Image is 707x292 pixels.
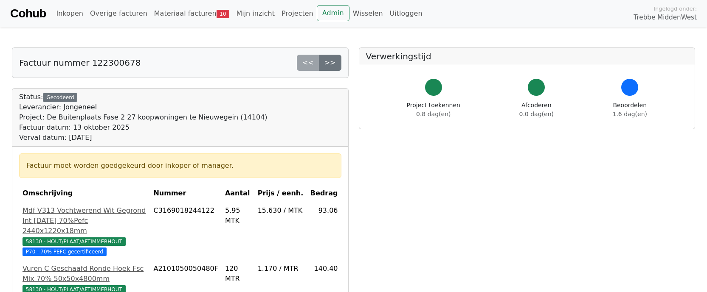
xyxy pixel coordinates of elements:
[278,5,317,22] a: Projecten
[407,101,460,119] div: Project toekennen
[10,3,46,24] a: Cohub
[151,5,233,22] a: Materiaal facturen10
[319,55,341,71] a: >>
[19,122,268,133] div: Factuur datum: 13 oktober 2025
[386,5,426,22] a: Uitloggen
[519,111,554,117] span: 0.0 dag(en)
[87,5,151,22] a: Overige facturen
[23,206,146,236] div: Mdf V313 Vochtwerend Wit Gegrond Int [DATE] 70%Pefc 2440x1220x18mm
[19,133,268,143] div: Verval datum: [DATE]
[217,10,230,18] span: 10
[19,185,150,202] th: Omschrijving
[634,13,697,22] span: Trebbe MiddenWest
[653,5,697,13] span: Ingelogd onder:
[43,93,77,102] div: Gecodeerd
[150,202,221,260] td: C3169018244122
[19,92,268,143] div: Status:
[23,264,146,284] div: Vuren C Geschaafd Ronde Hoek Fsc Mix 70% 50x50x4800mm
[317,5,349,21] a: Admin
[222,185,254,202] th: Aantal
[349,5,386,22] a: Wisselen
[254,185,307,202] th: Prijs / eenh.
[519,101,554,119] div: Afcoderen
[613,101,647,119] div: Beoordelen
[53,5,86,22] a: Inkopen
[225,206,251,226] div: 5.95 MTK
[366,51,688,61] h5: Verwerkingstijd
[19,58,141,68] h5: Factuur nummer 122300678
[613,111,647,117] span: 1.6 dag(en)
[23,206,146,256] a: Mdf V313 Vochtwerend Wit Gegrond Int [DATE] 70%Pefc 2440x1220x18mm58130 - HOUT/PLAAT/AFTIMMERHOUT...
[307,202,341,260] td: 93.06
[19,102,268,112] div: Leverancier: Jongeneel
[23,237,126,246] span: 58130 - HOUT/PLAAT/AFTIMMERHOUT
[23,248,107,256] span: P70 - 70% PEFC gecertificeerd
[150,185,221,202] th: Nummer
[258,264,304,274] div: 1.170 / MTR
[225,264,251,284] div: 120 MTR
[26,161,334,171] div: Factuur moet worden goedgekeurd door inkoper of manager.
[307,185,341,202] th: Bedrag
[416,111,451,117] span: 0.8 dag(en)
[19,112,268,122] div: Project: De Buitenplaats Fase 2 27 koopwoningen te Nieuwegein (14104)
[233,5,278,22] a: Mijn inzicht
[258,206,304,216] div: 15.630 / MTK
